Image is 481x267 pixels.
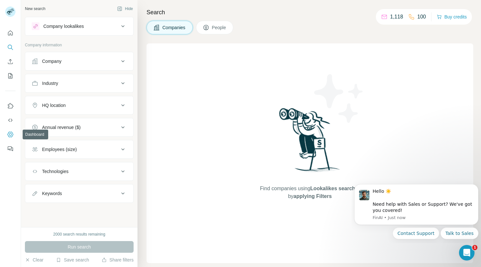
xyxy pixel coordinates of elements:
div: 2000 search results remaining [53,231,105,237]
div: Company lookalikes [43,23,84,29]
span: Lookalikes search [310,186,355,191]
div: New search [25,6,45,12]
button: Employees (size) [25,142,133,157]
button: My lists [5,70,16,82]
img: Surfe Illustration - Stars [310,69,368,128]
button: Industry [25,75,133,91]
iframe: Intercom notifications message [352,178,481,243]
span: applying Filters [293,193,332,199]
div: Annual revenue ($) [42,124,81,131]
button: Use Surfe on LinkedIn [5,100,16,112]
button: HQ location [25,98,133,113]
button: Share filters [102,257,134,263]
p: 1,118 [390,13,403,21]
p: Company information [25,42,134,48]
button: Dashboard [5,129,16,140]
button: Annual revenue ($) [25,120,133,135]
button: Hide [113,4,137,14]
div: Employees (size) [42,146,77,153]
button: Clear [25,257,43,263]
span: Find companies using or by [258,185,362,200]
button: Buy credits [437,12,467,21]
button: Keywords [25,186,133,201]
button: Company [25,53,133,69]
p: 100 [417,13,426,21]
div: Technologies [42,168,69,175]
button: Save search [56,257,89,263]
div: Company [42,58,61,64]
div: Keywords [42,190,62,197]
button: Enrich CSV [5,56,16,67]
button: Search [5,41,16,53]
span: Companies [162,24,186,31]
button: Company lookalikes [25,18,133,34]
img: Avatar [5,6,16,17]
div: Industry [42,80,58,87]
span: 1 [472,245,477,250]
h4: Search [147,8,473,17]
button: Use Surfe API [5,114,16,126]
button: Feedback [5,143,16,155]
button: Technologies [25,164,133,179]
img: Surfe Illustration - Woman searching with binoculars [276,106,344,179]
div: HQ location [42,102,66,109]
iframe: Intercom live chat [459,245,475,261]
button: Quick start [5,27,16,39]
span: People [212,24,227,31]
